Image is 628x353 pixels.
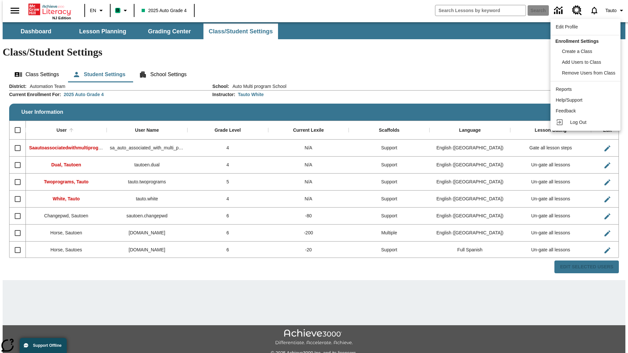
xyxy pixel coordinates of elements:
[556,97,583,103] span: Help/Support
[556,24,578,29] span: Edit Profile
[562,49,592,54] span: Create a Class
[562,70,615,76] span: Remove Users from Class
[556,87,572,92] span: Reports
[555,39,599,44] span: Enrollment Settings
[570,120,586,125] span: Log Out
[556,108,576,113] span: Feedback
[562,59,601,65] span: Add Users to Class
